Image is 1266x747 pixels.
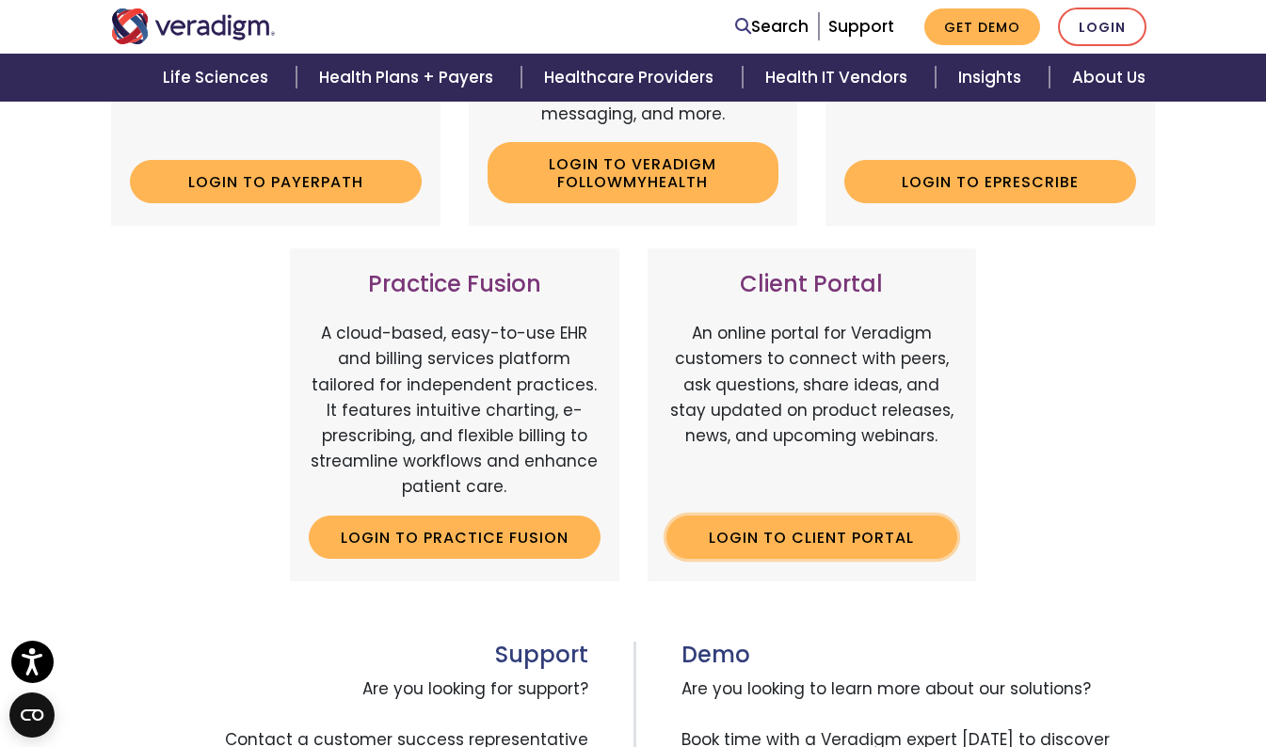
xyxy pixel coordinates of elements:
a: Life Sciences [140,54,296,102]
a: Login to ePrescribe [844,160,1136,203]
a: About Us [1050,54,1168,102]
a: Get Demo [924,8,1040,45]
a: Search [735,14,809,40]
h3: Practice Fusion [309,271,601,298]
button: Open CMP widget [9,692,55,738]
img: Veradigm logo [111,8,276,44]
a: Login [1058,8,1146,46]
h3: Client Portal [666,271,958,298]
a: Login to Veradigm FollowMyHealth [488,142,779,203]
a: Login to Practice Fusion [309,516,601,559]
a: Insights [936,54,1050,102]
a: Health IT Vendors [743,54,936,102]
a: Support [828,15,894,38]
h3: Support [111,642,588,669]
p: An online portal for Veradigm customers to connect with peers, ask questions, share ideas, and st... [666,321,958,500]
a: Login to Payerpath [130,160,422,203]
p: A cloud-based, easy-to-use EHR and billing services platform tailored for independent practices. ... [309,321,601,500]
a: Healthcare Providers [521,54,742,102]
a: Health Plans + Payers [296,54,521,102]
h3: Demo [681,642,1156,669]
a: Login to Client Portal [666,516,958,559]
